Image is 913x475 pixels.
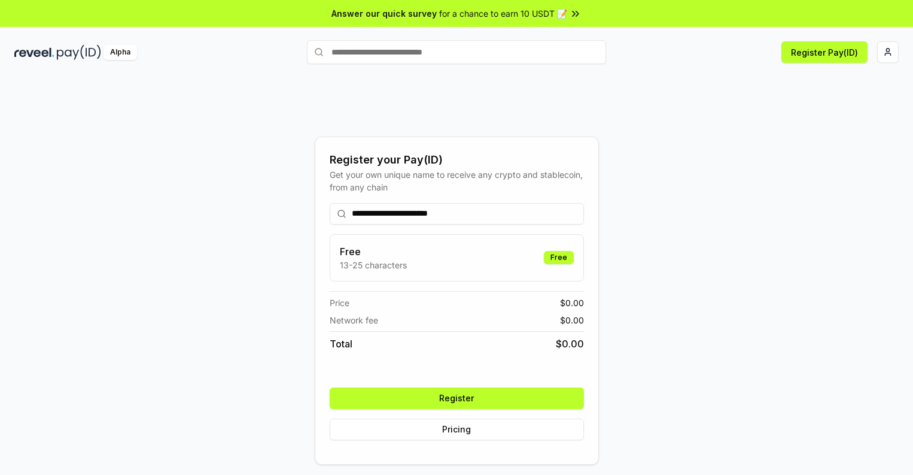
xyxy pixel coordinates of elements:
[560,314,584,326] span: $ 0.00
[331,7,437,20] span: Answer our quick survey
[330,419,584,440] button: Pricing
[544,251,574,264] div: Free
[57,45,101,60] img: pay_id
[556,337,584,351] span: $ 0.00
[330,152,584,168] div: Register your Pay(ID)
[340,259,407,271] p: 13-25 characters
[330,168,584,193] div: Get your own unique name to receive any crypto and stablecoin, from any chain
[104,45,137,60] div: Alpha
[439,7,567,20] span: for a chance to earn 10 USDT 📝
[781,41,868,63] button: Register Pay(ID)
[340,244,407,259] h3: Free
[560,297,584,309] span: $ 0.00
[14,45,54,60] img: reveel_dark
[330,314,378,326] span: Network fee
[330,297,349,309] span: Price
[330,337,352,351] span: Total
[330,388,584,409] button: Register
